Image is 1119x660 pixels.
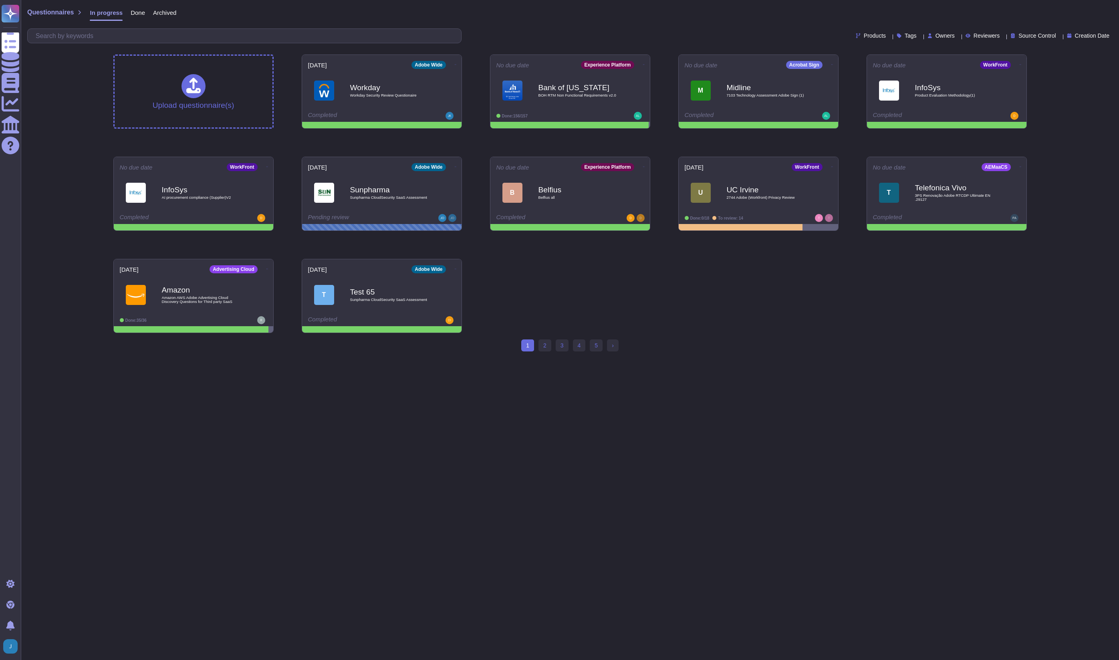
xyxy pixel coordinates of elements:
[350,93,430,97] span: Workday Security Review Questionaire
[573,339,586,351] a: 4
[915,184,995,192] b: Telefonica Vivo
[982,163,1011,171] div: AEMaaCS
[227,163,257,171] div: WorkFront
[350,288,430,296] b: Test 65
[496,214,595,222] div: Completed
[685,112,783,120] div: Completed
[308,214,406,222] div: Pending review
[792,163,822,171] div: WorkFront
[879,183,899,203] div: T
[162,186,242,194] b: InfoSys
[1018,33,1056,38] span: Source Control
[727,186,807,194] b: UC Irvine
[864,33,886,38] span: Products
[873,164,906,170] span: No due date
[691,81,711,101] div: M
[822,112,830,120] img: user
[556,339,569,351] a: 3
[974,33,1000,38] span: Reviewers
[538,186,619,194] b: Belfius
[308,112,406,120] div: Completed
[210,265,257,273] div: Advertising Cloud
[153,74,234,109] div: Upload questionnaire(s)
[637,214,645,222] img: user
[936,33,955,38] span: Owners
[502,114,528,118] span: Done: 156/157
[538,339,551,351] a: 2
[915,84,995,91] b: InfoSys
[446,112,454,120] img: user
[627,214,635,222] img: user
[502,81,522,101] img: Logo
[314,81,334,101] img: Logo
[308,316,406,324] div: Completed
[879,81,899,101] img: Logo
[915,93,995,97] span: Product Evaluation Methodology(1)
[1075,33,1109,38] span: Creation Date
[257,316,265,324] img: user
[496,62,529,68] span: No due date
[350,196,430,200] span: Sunpharma CloudSecurity SaaS Assessment
[350,186,430,194] b: Sunpharma
[350,84,430,91] b: Workday
[27,9,74,16] span: Questionnaires
[3,639,18,654] img: user
[153,10,176,16] span: Archived
[581,163,634,171] div: Experience Platform
[308,266,327,272] span: [DATE]
[612,342,614,349] span: ›
[581,61,634,69] div: Experience Platform
[873,62,906,68] span: No due date
[162,196,242,200] span: AI procurement compliance (Supplier)V2
[815,214,823,222] img: user
[2,638,23,655] button: user
[718,216,743,220] span: To review: 14
[691,183,711,203] div: U
[1010,112,1018,120] img: user
[131,10,145,16] span: Done
[590,339,603,351] a: 5
[438,214,446,222] img: user
[308,164,327,170] span: [DATE]
[314,183,334,203] img: Logo
[120,214,218,222] div: Completed
[308,62,327,68] span: [DATE]
[90,10,123,16] span: In progress
[350,298,430,302] span: Sunpharma CloudSecurity SaaS Assessment
[727,93,807,97] span: 7103 Technology Assessment Adobe Sign (1)
[873,112,971,120] div: Completed
[162,286,242,294] b: Amazon
[873,214,971,222] div: Completed
[126,285,146,305] img: Logo
[905,33,917,38] span: Tags
[162,296,242,303] span: Amazon AWS Adobe Advertising Cloud Discovery Questions for Third party SaaS
[446,316,454,324] img: user
[502,183,522,203] div: B
[120,164,153,170] span: No due date
[448,214,456,222] img: user
[538,84,619,91] b: Bank of [US_STATE]
[257,214,265,222] img: user
[980,61,1010,69] div: WorkFront
[538,196,619,200] span: Belfius all
[314,285,334,305] div: T
[32,29,461,43] input: Search by keywords
[1010,214,1018,222] img: user
[786,61,823,69] div: Acrobat Sign
[825,214,833,222] img: user
[411,265,446,273] div: Adobe Wide
[915,194,995,201] span: 3PS Renovação Adobe RTCDP Ultimate EN .29127
[685,164,704,170] span: [DATE]
[411,61,446,69] div: Adobe Wide
[521,339,534,351] span: 1
[538,93,619,97] span: BOH RTM Non Functional Requirements v2.0
[126,183,146,203] img: Logo
[727,196,807,200] span: 2744 Adobe (Workfront) Privacy Review
[685,62,718,68] span: No due date
[496,164,529,170] span: No due date
[634,112,642,120] img: user
[411,163,446,171] div: Adobe Wide
[690,216,710,220] span: Done: 0/18
[125,318,147,323] span: Done: 35/36
[727,84,807,91] b: Midline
